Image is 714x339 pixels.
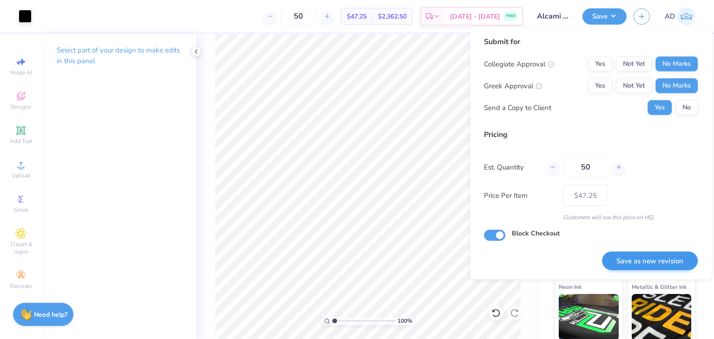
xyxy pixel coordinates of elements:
[655,78,698,93] button: No Marks
[616,78,652,93] button: Not Yet
[563,156,608,178] input: – –
[450,12,500,21] span: [DATE] - [DATE]
[530,7,575,26] input: Untitled Design
[677,7,695,26] img: Anjali Dilish
[588,78,612,93] button: Yes
[5,241,37,255] span: Clipart & logos
[602,251,698,270] button: Save as new revision
[280,8,317,25] input: – –
[14,206,28,214] span: Greek
[559,282,582,292] span: Neon Ink
[484,59,554,69] div: Collegiate Approval
[588,57,612,72] button: Yes
[34,310,67,319] strong: Need help?
[506,13,516,20] span: FREE
[665,11,675,22] span: AD
[484,213,698,222] div: Customers will see this price on HQ.
[616,57,652,72] button: Not Yet
[11,103,31,111] span: Designs
[484,80,542,91] div: Greek Approval
[665,7,695,26] a: AD
[484,36,698,47] div: Submit for
[484,190,556,201] label: Price Per Item
[57,45,181,66] p: Select part of your design to make edits in this panel
[397,317,412,325] span: 100 %
[484,162,539,172] label: Est. Quantity
[10,282,32,290] span: Decorate
[675,100,698,115] button: No
[632,282,687,292] span: Metallic & Glitter Ink
[12,172,30,179] span: Upload
[648,100,672,115] button: Yes
[484,102,551,113] div: Send a Copy to Client
[484,129,698,140] div: Pricing
[655,57,698,72] button: No Marks
[582,8,627,25] button: Save
[10,137,32,145] span: Add Text
[10,69,32,76] span: Image AI
[347,12,367,21] span: $47.25
[378,12,407,21] span: $2,362.50
[512,228,560,238] label: Block Checkout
